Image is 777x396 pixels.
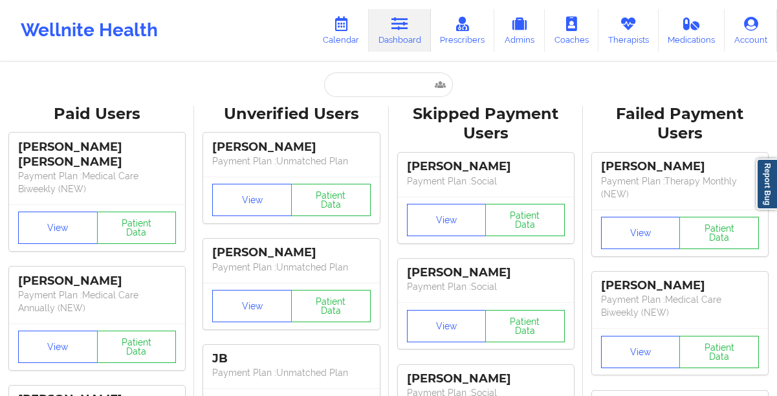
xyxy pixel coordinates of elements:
[407,204,487,236] button: View
[431,9,495,52] a: Prescribers
[601,175,759,201] p: Payment Plan : Therapy Monthly (NEW)
[212,290,292,322] button: View
[494,9,545,52] a: Admins
[725,9,777,52] a: Account
[407,371,565,386] div: [PERSON_NAME]
[212,245,370,260] div: [PERSON_NAME]
[212,261,370,274] p: Payment Plan : Unmatched Plan
[212,140,370,155] div: [PERSON_NAME]
[659,9,725,52] a: Medications
[97,331,177,363] button: Patient Data
[407,310,487,342] button: View
[756,159,777,210] a: Report Bug
[545,9,598,52] a: Coaches
[407,265,565,280] div: [PERSON_NAME]
[601,278,759,293] div: [PERSON_NAME]
[407,280,565,293] p: Payment Plan : Social
[203,104,379,124] div: Unverified Users
[212,366,370,379] p: Payment Plan : Unmatched Plan
[601,159,759,174] div: [PERSON_NAME]
[291,290,371,322] button: Patient Data
[679,336,759,368] button: Patient Data
[369,9,431,52] a: Dashboard
[407,175,565,188] p: Payment Plan : Social
[598,9,659,52] a: Therapists
[407,159,565,174] div: [PERSON_NAME]
[18,212,98,244] button: View
[485,310,565,342] button: Patient Data
[9,104,185,124] div: Paid Users
[212,155,370,168] p: Payment Plan : Unmatched Plan
[18,289,176,314] p: Payment Plan : Medical Care Annually (NEW)
[601,293,759,319] p: Payment Plan : Medical Care Biweekly (NEW)
[212,351,370,366] div: JB
[601,336,681,368] button: View
[97,212,177,244] button: Patient Data
[601,217,681,249] button: View
[291,184,371,216] button: Patient Data
[18,170,176,195] p: Payment Plan : Medical Care Biweekly (NEW)
[212,184,292,216] button: View
[485,204,565,236] button: Patient Data
[18,274,176,289] div: [PERSON_NAME]
[313,9,369,52] a: Calendar
[18,140,176,170] div: [PERSON_NAME] [PERSON_NAME]
[592,104,768,144] div: Failed Payment Users
[679,217,759,249] button: Patient Data
[398,104,574,144] div: Skipped Payment Users
[18,331,98,363] button: View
